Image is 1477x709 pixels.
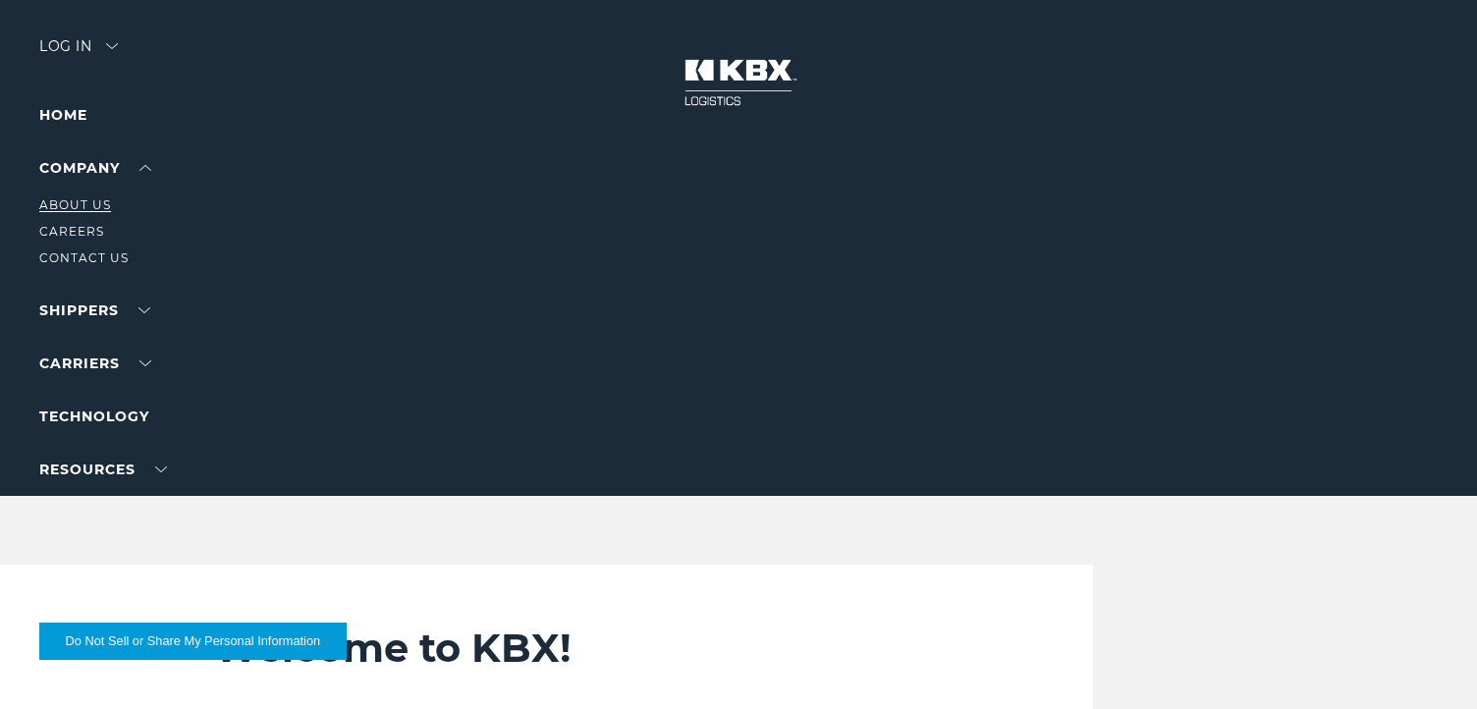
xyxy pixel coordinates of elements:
img: kbx logo [665,39,812,126]
img: arrow [106,43,118,49]
a: Contact Us [39,250,129,265]
a: Technology [39,408,149,425]
a: Home [39,106,87,124]
button: Do Not Sell or Share My Personal Information [39,623,347,660]
div: Log in [39,39,118,68]
a: SHIPPERS [39,301,150,319]
a: Careers [39,224,104,239]
a: Carriers [39,354,151,372]
a: RESOURCES [39,461,167,478]
a: Company [39,159,151,177]
h2: Welcome to KBX! [213,624,1011,673]
a: About Us [39,197,111,212]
